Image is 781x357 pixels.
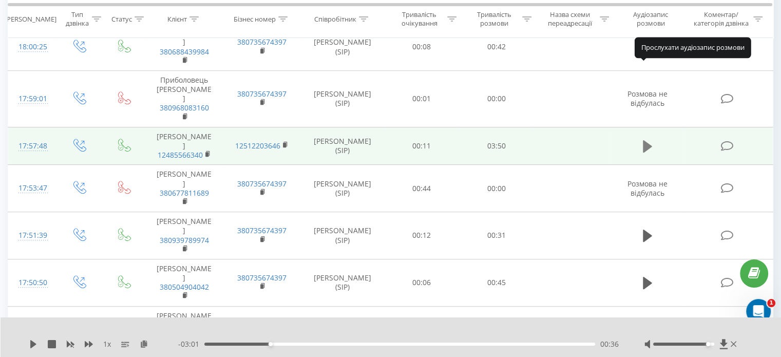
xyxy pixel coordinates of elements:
[145,212,223,259] td: [PERSON_NAME]
[459,212,534,259] td: 00:31
[459,259,534,306] td: 00:45
[237,89,287,99] a: 380735674397
[543,11,597,28] div: Назва схеми переадресації
[385,70,459,127] td: 00:01
[621,11,681,28] div: Аудіозапис розмови
[145,70,223,127] td: Приболовець [PERSON_NAME]
[627,89,668,108] span: Розмова не відбулась
[145,127,223,165] td: [PERSON_NAME]
[145,306,223,353] td: [PERSON_NAME]
[167,15,187,24] div: Клієнт
[234,15,276,24] div: Бізнес номер
[600,339,619,349] span: 00:36
[269,342,273,346] div: Accessibility label
[468,11,520,28] div: Тривалість розмови
[627,179,668,198] span: Розмова не відбулась
[459,70,534,127] td: 00:00
[65,11,89,28] div: Тип дзвінка
[301,127,385,165] td: [PERSON_NAME] (SIP)
[301,212,385,259] td: [PERSON_NAME] (SIP)
[160,282,209,292] a: 380504904042
[691,11,751,28] div: Коментар/категорія дзвінка
[237,179,287,189] a: 380735674397
[459,165,534,212] td: 00:00
[459,127,534,165] td: 03:50
[385,259,459,306] td: 00:06
[767,299,775,307] span: 1
[301,259,385,306] td: [PERSON_NAME] (SIP)
[385,212,459,259] td: 00:12
[160,103,209,112] a: 380968083160
[145,24,223,71] td: [PERSON_NAME]
[18,136,46,156] div: 17:57:48
[301,165,385,212] td: [PERSON_NAME] (SIP)
[385,24,459,71] td: 00:08
[385,165,459,212] td: 00:44
[459,306,534,353] td: 00:00
[314,15,356,24] div: Співробітник
[301,24,385,71] td: [PERSON_NAME] (SIP)
[635,37,751,58] div: Прослухати аудіозапис розмови
[237,37,287,47] a: 380735674397
[301,306,385,353] td: [PERSON_NAME] (SIP)
[706,342,710,346] div: Accessibility label
[160,188,209,198] a: 380677811689
[301,70,385,127] td: [PERSON_NAME] (SIP)
[746,299,771,324] iframe: Intercom live chat
[158,150,203,160] a: 12485566340
[18,37,46,57] div: 18:00:25
[18,89,46,109] div: 17:59:01
[5,15,56,24] div: [PERSON_NAME]
[459,24,534,71] td: 00:42
[385,127,459,165] td: 00:11
[394,11,445,28] div: Тривалість очікування
[385,306,459,353] td: 00:02
[235,141,280,151] a: 12512203646
[160,47,209,57] a: 380688439984
[237,226,287,235] a: 380735674397
[103,339,111,349] span: 1 x
[18,273,46,293] div: 17:50:50
[18,226,46,246] div: 17:51:39
[237,273,287,283] a: 380735674397
[178,339,204,349] span: - 03:01
[18,178,46,198] div: 17:53:47
[145,259,223,306] td: [PERSON_NAME]
[160,235,209,245] a: 380939789974
[111,15,132,24] div: Статус
[145,165,223,212] td: [PERSON_NAME]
